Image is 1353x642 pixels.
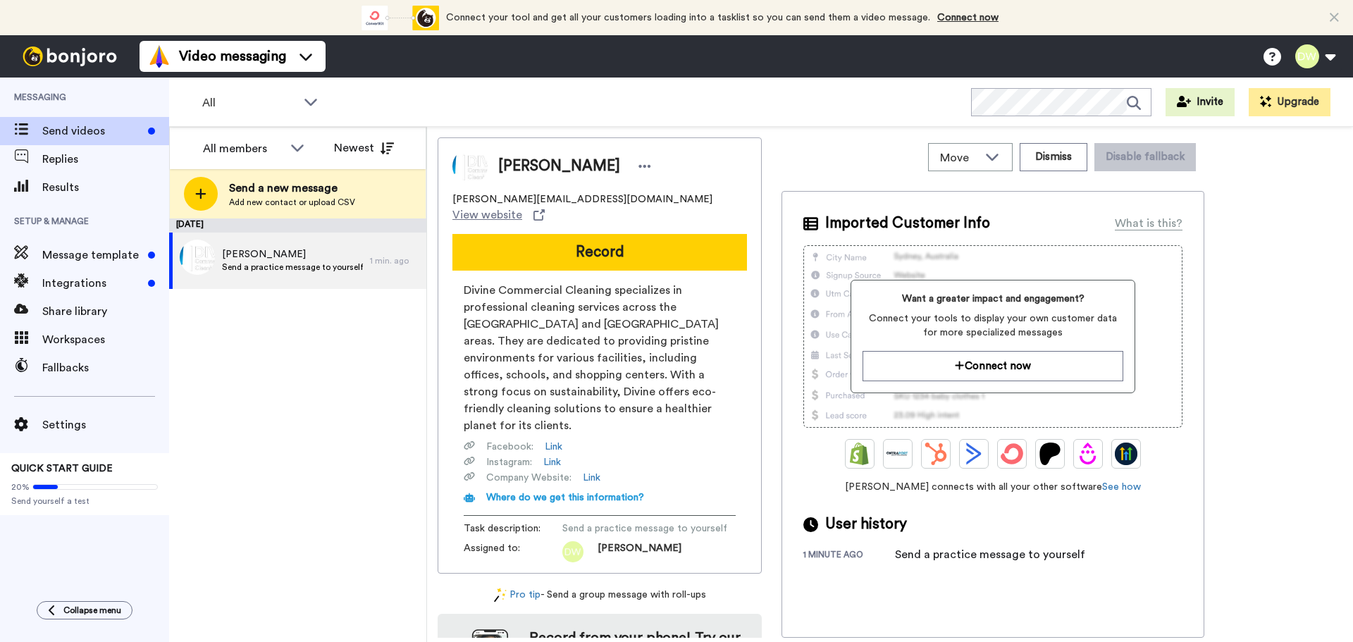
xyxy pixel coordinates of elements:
span: Facebook : [486,440,533,454]
button: Upgrade [1249,88,1330,116]
span: Imported Customer Info [825,213,990,234]
span: Where do we get this information? [486,493,644,502]
div: [DATE] [169,218,426,233]
span: Fallbacks [42,359,169,376]
a: Link [543,455,561,469]
span: User history [825,514,907,535]
button: Invite [1166,88,1235,116]
div: What is this? [1115,215,1182,232]
span: Send a practice message to yourself [222,261,363,273]
img: Ontraport [886,443,909,465]
span: Send videos [42,123,142,140]
div: animation [362,6,439,30]
span: Message template [42,247,142,264]
span: Results [42,179,169,196]
img: Drip [1077,443,1099,465]
span: All [202,94,297,111]
span: Want a greater impact and engagement? [863,292,1123,306]
div: 1 minute ago [803,549,895,563]
span: Send a new message [229,180,355,197]
span: Share library [42,303,169,320]
img: Image of Dianne [452,149,488,184]
span: Instagram : [486,455,532,469]
span: [PERSON_NAME] [222,247,363,261]
button: Record [452,234,747,271]
button: Collapse menu [37,601,132,619]
span: Connect your tool and get all your customers loading into a tasklist so you can send them a video... [446,13,930,23]
img: ActiveCampaign [963,443,985,465]
span: Collapse menu [63,605,121,616]
span: Integrations [42,275,142,292]
span: Video messaging [179,47,286,66]
span: Send a practice message to yourself [562,521,727,536]
a: Link [545,440,562,454]
img: ConvertKit [1001,443,1023,465]
button: Disable fallback [1094,143,1196,171]
span: View website [452,206,522,223]
span: Settings [42,416,169,433]
span: Connect your tools to display your own customer data for more specialized messages [863,311,1123,340]
a: Pro tip [494,588,540,603]
span: 20% [11,481,30,493]
img: bj-logo-header-white.svg [17,47,123,66]
span: Company Website : [486,471,572,485]
div: 1 min. ago [370,255,419,266]
span: [PERSON_NAME][EMAIL_ADDRESS][DOMAIN_NAME] [452,192,712,206]
button: Dismiss [1020,143,1087,171]
img: vm-color.svg [148,45,171,68]
span: [PERSON_NAME] [598,541,681,562]
img: GoHighLevel [1115,443,1137,465]
div: All members [203,140,283,157]
img: magic-wand.svg [494,588,507,603]
img: Hubspot [925,443,947,465]
span: Divine Commercial Cleaning specializes in professional cleaning services across the [GEOGRAPHIC_D... [464,282,736,434]
span: [PERSON_NAME] connects with all your other software [803,480,1182,494]
img: 749fa5b0-2cfd-47a9-a526-db11788f6a88.png [562,541,583,562]
span: Workspaces [42,331,169,348]
span: Send yourself a test [11,495,158,507]
div: - Send a group message with roll-ups [438,588,762,603]
span: Assigned to: [464,541,562,562]
img: Shopify [848,443,871,465]
button: Newest [323,134,404,162]
a: See how [1102,482,1141,492]
span: QUICK START GUIDE [11,464,113,474]
div: Send a practice message to yourself [895,546,1085,563]
span: Move [940,149,978,166]
a: Connect now [937,13,999,23]
button: Connect now [863,351,1123,381]
img: 9a33f494-4cd1-45ca-8350-78d7eb2885a4.jpg [180,240,215,275]
a: View website [452,206,545,223]
span: Replies [42,151,169,168]
img: Patreon [1039,443,1061,465]
span: Add new contact or upload CSV [229,197,355,208]
span: Task description : [464,521,562,536]
span: [PERSON_NAME] [498,156,620,177]
a: Link [583,471,600,485]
